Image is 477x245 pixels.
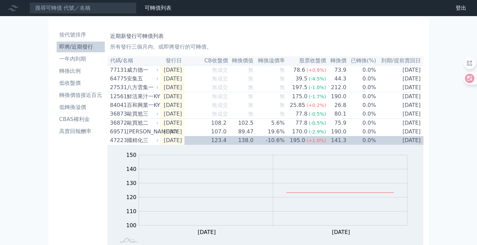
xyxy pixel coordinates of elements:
td: 73.9 [326,65,347,74]
span: 無成交 [212,102,228,108]
td: 138.0 [228,136,254,145]
th: 代碼/名稱 [107,56,160,65]
th: CB收盤價 [184,56,228,65]
span: 無成交 [212,67,228,73]
div: 36872 [110,119,125,127]
span: 無成交 [212,75,228,82]
td: 80.1 [326,110,347,119]
span: 無成交 [212,111,228,117]
td: [DATE] [160,65,185,74]
div: 歐買尬三 [127,110,157,118]
td: 0.0% [347,110,377,119]
th: 發行日 [160,56,185,65]
td: -10.6% [254,136,285,145]
a: 低轉換溢價 [57,102,105,113]
li: 轉換價值接近百元 [57,91,105,99]
span: (-2.9%) [309,129,326,134]
li: 低轉換溢價 [57,103,105,111]
span: (+1.0%) [307,138,326,143]
tspan: 150 [126,152,137,158]
div: 64775 [110,75,125,83]
th: 轉換價值 [228,56,254,65]
a: 低收盤價 [57,78,105,88]
div: 78.6 [292,66,307,74]
a: 高賣回報酬率 [57,126,105,137]
td: 19.6% [254,127,285,136]
th: 已轉換(%) [347,56,377,65]
div: 25.85 [289,101,307,109]
span: 無 [248,93,253,100]
td: [DATE] [377,127,423,136]
li: 高賣回報酬率 [57,127,105,135]
tspan: 140 [126,166,137,172]
span: 無 [280,67,285,73]
a: 即將/近期發行 [57,42,105,52]
div: 12561 [110,93,125,101]
div: 39.5 [294,75,309,83]
tspan: [DATE] [332,229,350,235]
span: (-1.0%) [309,85,326,90]
td: [DATE] [160,74,185,83]
div: 107.0 [210,128,228,136]
td: 0.0% [347,127,377,136]
li: 轉換比例 [57,67,105,75]
td: 5.6% [254,119,285,128]
span: 無 [248,84,253,90]
span: 無 [280,93,285,100]
td: 0.0% [347,119,377,128]
td: 0.0% [347,74,377,83]
div: 77.8 [294,119,309,127]
div: 77.8 [294,110,309,118]
span: 無 [280,84,285,90]
div: 百和興業一KY [127,101,157,109]
span: (-1.7%) [309,94,326,99]
td: [DATE] [160,136,185,145]
span: 無 [248,111,253,117]
span: 無 [248,75,253,82]
div: 175.0 [291,93,309,101]
p: 所有發行三個月內、或即將發行的可轉債。 [110,43,421,51]
a: 轉換價值接近百元 [57,90,105,101]
li: CBAS權利金 [57,115,105,123]
span: 無 [280,102,285,108]
td: [DATE] [160,110,185,119]
td: [DATE] [160,119,185,128]
a: 登出 [450,3,472,13]
td: [DATE] [377,92,423,101]
div: 威力德一 [127,66,157,74]
td: 0.0% [347,101,377,110]
span: 無 [248,102,253,108]
td: 190.0 [326,92,347,101]
span: (+0.9%) [307,67,326,73]
td: [DATE] [160,92,185,101]
td: [DATE] [377,136,423,145]
span: 無 [280,75,285,82]
td: [DATE] [160,101,185,110]
td: 75.9 [326,119,347,128]
li: 低收盤價 [57,79,105,87]
td: 190.0 [326,127,347,136]
tspan: 120 [126,194,137,200]
input: 搜尋可轉債 代號／名稱 [29,2,137,14]
div: 123.4 [210,136,228,144]
span: 無成交 [212,84,228,90]
div: 197.5 [291,83,309,91]
div: 77131 [110,66,125,74]
div: 195.0 [289,136,307,144]
td: [DATE] [377,101,423,110]
div: 47223 [110,136,125,144]
div: 歐買尬二 [127,119,157,127]
tspan: 130 [126,180,137,186]
tspan: 100 [126,222,137,229]
div: 36873 [110,110,125,118]
tspan: [DATE] [198,229,216,235]
a: 按代號排序 [57,29,105,40]
td: 44.3 [326,74,347,83]
td: 0.0% [347,83,377,92]
div: 84041 [110,101,125,109]
div: 170.0 [291,128,309,136]
tspan: 110 [126,208,137,215]
li: 即將/近期發行 [57,43,105,51]
div: 鮮活果汁一KY [127,93,157,101]
td: 26.8 [326,101,347,110]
